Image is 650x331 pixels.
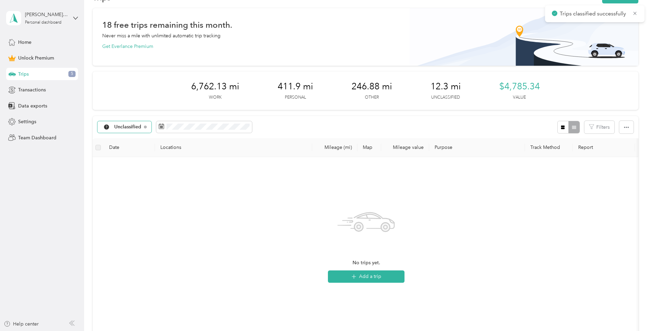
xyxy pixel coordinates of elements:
p: Personal [285,94,306,101]
span: No trips yet. [353,259,380,267]
p: Work [209,94,222,101]
p: Unclassified [431,94,460,101]
span: 12.3 mi [430,81,461,92]
th: Map [357,138,381,157]
h1: 18 free trips remaining this month. [102,21,232,28]
button: Add a trip [328,270,404,283]
span: 5 [68,71,76,77]
span: $4,785.34 [499,81,540,92]
th: Purpose [429,138,525,157]
span: Data exports [18,102,47,110]
div: [PERSON_NAME][EMAIL_ADDRESS][DOMAIN_NAME] [25,11,68,18]
span: 6,762.13 mi [191,81,239,92]
div: Personal dashboard [25,21,62,25]
span: Home [18,39,31,46]
button: Filters [584,121,614,133]
iframe: Everlance-gr Chat Button Frame [612,293,650,331]
th: Track Method [525,138,573,157]
span: Unlock Premium [18,54,54,62]
p: Trips classified successfully [560,10,627,18]
th: Mileage value [381,138,429,157]
p: Value [513,94,526,101]
th: Report [573,138,635,157]
span: 411.9 mi [278,81,313,92]
span: Settings [18,118,36,125]
th: Mileage (mi) [312,138,357,157]
th: Locations [155,138,312,157]
span: Transactions [18,86,46,93]
p: Never miss a mile with unlimited automatic trip tracking [102,32,221,39]
th: Date [104,138,155,157]
button: Help center [4,320,39,328]
button: Get Everlance Premium [102,43,153,50]
span: Team Dashboard [18,134,56,141]
span: 246.88 mi [351,81,392,92]
span: Unclassified [114,125,142,129]
p: Other [365,94,379,101]
img: Banner [410,8,638,66]
span: Trips [18,71,29,78]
